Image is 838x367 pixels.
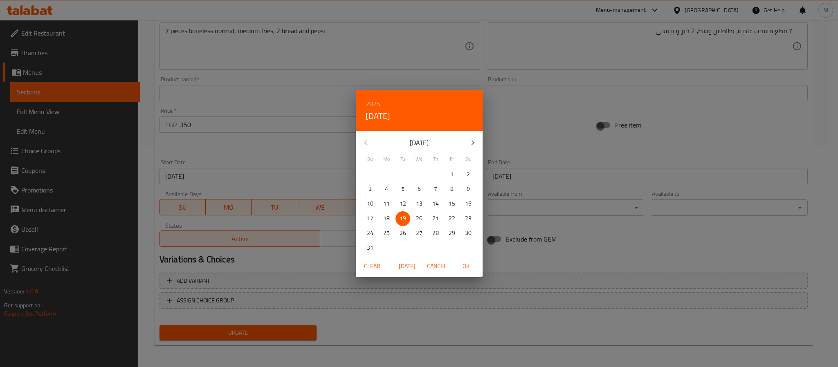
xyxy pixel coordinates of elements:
p: 25 [383,228,390,238]
button: 10 [363,197,377,211]
p: 20 [416,213,422,224]
button: [DATE] [366,110,390,123]
button: 28 [428,226,443,241]
button: 4 [379,182,394,197]
button: 17 [363,211,377,226]
p: 8 [450,184,454,194]
p: 18 [383,213,390,224]
button: OK [453,259,479,274]
p: 16 [465,199,472,209]
p: 10 [367,199,373,209]
button: 13 [412,197,427,211]
p: 14 [432,199,439,209]
button: 26 [395,226,410,241]
p: 19 [400,213,406,224]
span: Th [428,155,443,163]
p: 28 [432,228,439,238]
button: 23 [461,211,476,226]
p: 5 [401,184,404,194]
button: Clear [359,259,385,274]
p: 2 [467,169,470,179]
p: 1 [450,169,454,179]
p: 15 [449,199,455,209]
p: 11 [383,199,390,209]
button: 24 [363,226,377,241]
p: 27 [416,228,422,238]
span: OK [456,261,476,271]
button: Cancel [424,259,450,274]
span: Sa [461,155,476,163]
span: Su [363,155,377,163]
p: 24 [367,228,373,238]
button: 27 [412,226,427,241]
button: 20 [412,211,427,226]
button: 11 [379,197,394,211]
button: 1 [445,167,459,182]
p: 30 [465,228,472,238]
p: 3 [368,184,372,194]
button: 29 [445,226,459,241]
span: Cancel [427,261,447,271]
span: [DATE] [398,261,417,271]
button: 3 [363,182,377,197]
button: 30 [461,226,476,241]
p: [DATE] [375,138,463,148]
button: 12 [395,197,410,211]
p: 26 [400,228,406,238]
span: Clear [362,261,382,271]
button: 16 [461,197,476,211]
p: 12 [400,199,406,209]
button: 5 [395,182,410,197]
p: 31 [367,243,373,253]
p: 22 [449,213,455,224]
button: 21 [428,211,443,226]
button: 31 [363,241,377,255]
span: Fr [445,155,459,163]
span: Mo [379,155,394,163]
button: 18 [379,211,394,226]
button: [DATE] [394,259,420,274]
p: 29 [449,228,455,238]
button: 6 [412,182,427,197]
span: Tu [395,155,410,163]
button: 19 [395,211,410,226]
button: 22 [445,211,459,226]
p: 7 [434,184,437,194]
p: 21 [432,213,439,224]
p: 6 [418,184,421,194]
button: 7 [428,182,443,197]
button: 14 [428,197,443,211]
button: 2 [461,167,476,182]
button: 8 [445,182,459,197]
button: 2025 [366,98,380,110]
button: 25 [379,226,394,241]
p: 23 [465,213,472,224]
p: 4 [385,184,388,194]
p: 13 [416,199,422,209]
p: 9 [467,184,470,194]
p: 17 [367,213,373,224]
button: 15 [445,197,459,211]
button: 9 [461,182,476,197]
span: We [412,155,427,163]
